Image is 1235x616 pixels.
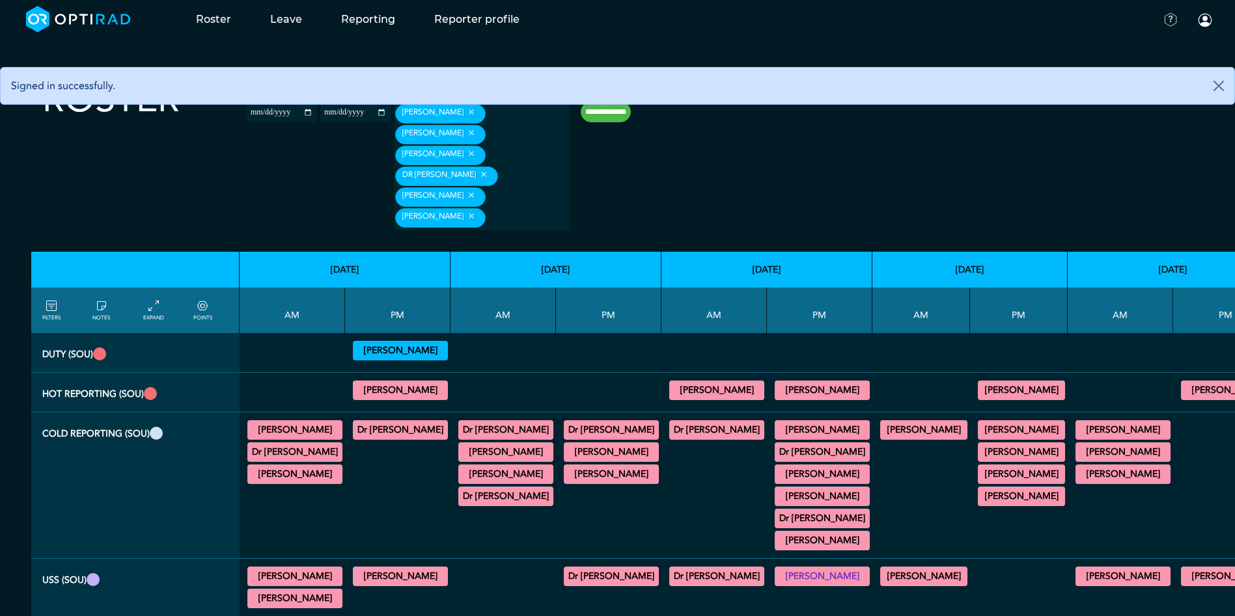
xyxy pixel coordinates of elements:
summary: [PERSON_NAME] [355,569,446,584]
summary: [PERSON_NAME] [980,422,1063,438]
div: General US 09:00 - 13:00 [1075,567,1171,586]
th: Duty (SOU) [31,333,240,373]
div: Dr [PERSON_NAME] [395,167,498,186]
button: Close [1203,68,1234,104]
summary: Dr [PERSON_NAME] [566,569,657,584]
summary: [PERSON_NAME] [980,382,1063,398]
div: MRI Trauma & Urgent/CT Trauma & Urgent 13:00 - 17:00 [775,381,870,400]
div: [PERSON_NAME] [395,125,486,144]
summary: [PERSON_NAME] [882,422,965,438]
div: General US 09:00 - 12:00 [880,567,967,586]
div: General CT/General MRI 13:00 - 14:00 [978,420,1065,440]
div: [PERSON_NAME] [395,146,486,165]
summary: Dr [PERSON_NAME] [460,422,551,438]
summary: [PERSON_NAME] [566,466,657,482]
div: General CT/General MRI 07:30 - 09:00 [247,420,342,440]
div: General CT/General MRI 16:00 - 17:00 [775,531,870,550]
div: US Diagnostic MSK 14:00 - 17:00 [564,567,659,586]
div: General US 13:00 - 17:00 [353,567,448,586]
summary: [PERSON_NAME] [1077,422,1169,438]
div: General CT 08:00 - 09:00 [669,420,764,440]
th: [DATE] [872,252,1068,288]
summary: [PERSON_NAME] [777,569,868,584]
summary: Dr [PERSON_NAME] [777,444,868,460]
summary: [PERSON_NAME] [882,569,965,584]
div: General CT/General MRI 16:00 - 17:00 [775,509,870,528]
div: MRI Trauma & Urgent/CT Trauma & Urgent 13:00 - 17:30 [353,381,448,400]
th: [DATE] [661,252,872,288]
th: Hot Reporting (SOU) [31,373,240,412]
div: General US 09:00 - 13:00 [247,589,342,608]
div: General CT/General MRI 13:00 - 15:00 [775,420,870,440]
div: CB CT Dental 17:30 - 18:30 [978,487,1065,506]
summary: [PERSON_NAME] [355,343,446,358]
div: General CT/General MRI 13:00 - 14:00 [775,464,870,484]
summary: Dr [PERSON_NAME] [671,422,762,438]
div: General CT 07:30 - 09:00 [458,420,553,440]
div: [PERSON_NAME] [395,187,486,207]
div: General CT/General MRI 08:00 - 10:30 [1075,442,1171,462]
summary: [PERSON_NAME] [460,444,551,460]
th: AM [872,288,970,333]
summary: [PERSON_NAME] [249,569,340,584]
button: Remove item: '87cca54e-ea07-4d23-8121-45a1cdd63a82' [476,170,491,179]
th: [DATE] [451,252,661,288]
div: General CT/General MRI 13:00 - 14:00 [775,442,870,462]
button: Remove item: '368285ec-215c-4d2c-8c4a-3789a57936ec' [464,149,479,158]
summary: [PERSON_NAME] [777,466,868,482]
summary: [PERSON_NAME] [777,422,868,438]
div: General MRI 07:00 - 09:00 [1075,420,1171,440]
th: PM [970,288,1068,333]
th: AM [451,288,556,333]
div: CT Trauma & Urgent/MRI Trauma & Urgent 13:00 - 17:30 [978,381,1065,400]
div: General US 13:00 - 17:00 [775,567,870,586]
div: Vetting (30 PF Points) 13:00 - 17:00 [353,341,448,360]
summary: Dr [PERSON_NAME] [249,444,340,460]
th: PM [556,288,661,333]
summary: [PERSON_NAME] [777,382,868,398]
summary: [PERSON_NAME] [566,444,657,460]
summary: [PERSON_NAME] [249,591,340,606]
summary: [PERSON_NAME] [1077,569,1169,584]
a: show/hide notes [92,299,110,322]
summary: [PERSON_NAME] [355,382,446,398]
button: Remove item: '7b26274d-5c83-42da-8388-eab6ede37723' [464,107,479,116]
th: AM [661,288,767,333]
div: General CT/General MRI 14:00 - 16:00 [978,442,1065,462]
summary: [PERSON_NAME] [249,466,340,482]
th: [DATE] [240,252,451,288]
div: General MRI/General CT 17:00 - 18:00 [353,420,448,440]
summary: [PERSON_NAME] [1077,466,1169,482]
summary: [PERSON_NAME] [980,466,1063,482]
th: AM [240,288,345,333]
h2: Roster [42,78,180,122]
summary: [PERSON_NAME] [671,382,762,398]
th: AM [1068,288,1173,333]
a: collapse/expand expected points [193,299,212,322]
div: General CT 10:30 - 11:30 [1075,464,1171,484]
summary: [PERSON_NAME] [777,533,868,548]
div: General MRI 11:00 - 13:00 [247,464,342,484]
div: General CT 11:00 - 12:00 [458,487,553,506]
summary: [PERSON_NAME] [460,466,551,482]
summary: Dr [PERSON_NAME] [671,569,762,584]
div: General US 09:00 - 13:00 [247,567,342,586]
div: CB CT Dental 12:00 - 13:00 [564,420,659,440]
div: General MRI/General CT 14:00 - 16:00 [775,487,870,506]
summary: [PERSON_NAME] [777,489,868,504]
button: Remove item: 'e0a2eaf6-8c2c-496f-9127-c3d7ac89e4ca' [464,211,479,221]
div: MRI Trauma & Urgent/CT Trauma & Urgent 09:00 - 13:00 [669,381,764,400]
div: General CT 09:00 - 12:30 [880,420,967,440]
div: [PERSON_NAME] [395,104,486,124]
div: [PERSON_NAME] [395,208,486,228]
th: PM [345,288,451,333]
summary: [PERSON_NAME] [980,444,1063,460]
button: Remove item: '97e3e3f9-39bb-4959-b53e-e846ea2b57b3' [464,191,479,200]
div: General CT/General MRI 09:00 - 13:00 [458,442,553,462]
summary: Dr [PERSON_NAME] [355,422,446,438]
div: General CT 09:30 - 10:30 [458,464,553,484]
div: General MRI 09:00 - 13:00 [247,442,342,462]
summary: Dr [PERSON_NAME] [460,489,551,504]
div: General US 09:00 - 13:00 [669,567,764,586]
th: Cold Reporting (SOU) [31,412,240,559]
